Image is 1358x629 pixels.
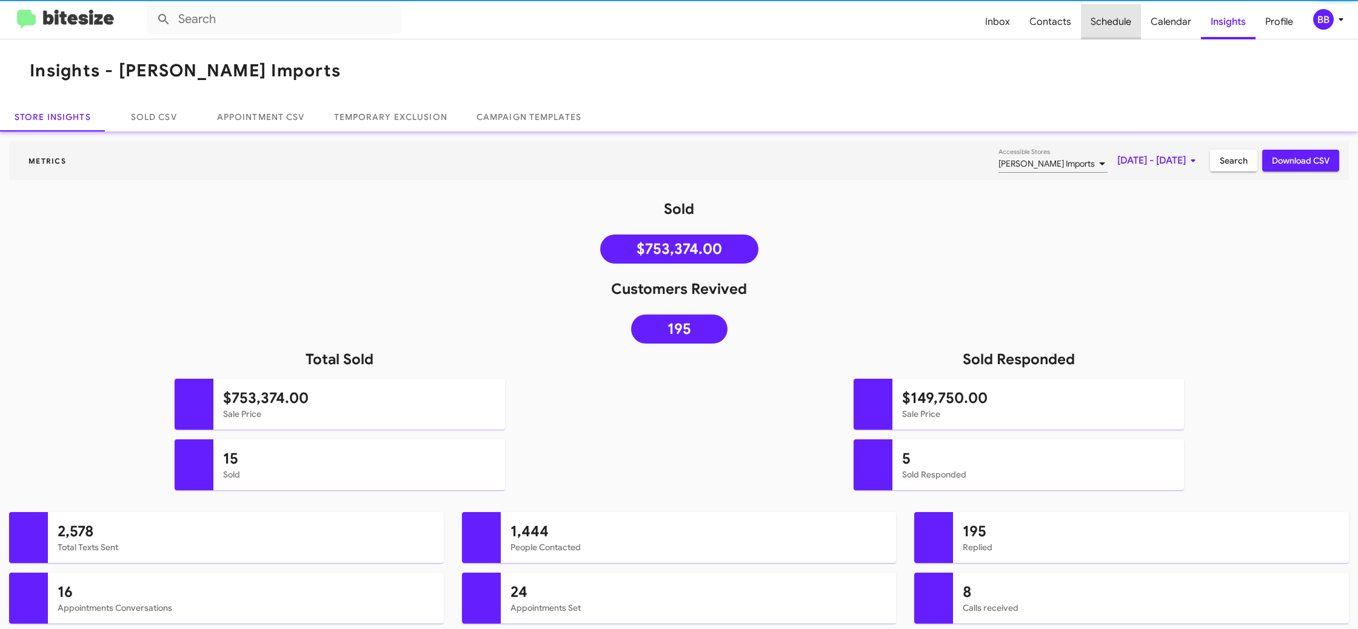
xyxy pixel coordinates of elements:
h1: 195 [963,522,1339,541]
span: $753,374.00 [637,243,722,255]
button: Search [1210,150,1257,171]
span: Download CSV [1272,150,1330,171]
button: BB [1303,9,1345,30]
h1: 16 [58,582,434,602]
mat-card-subtitle: Sold Responded [902,468,1174,481]
h1: 1,444 [510,522,887,541]
mat-card-subtitle: Appointments Set [510,602,887,614]
h1: Insights - [PERSON_NAME] Imports [30,61,341,81]
h1: 15 [223,449,495,468]
a: Temporary Exclusion [319,102,462,131]
a: Schedule [1081,4,1141,39]
input: Search [147,5,401,34]
a: Insights [1201,4,1256,39]
mat-card-subtitle: Appointments Conversations [58,602,434,614]
h1: 2,578 [58,522,434,541]
mat-card-subtitle: Sold [223,468,495,481]
span: Metrics [19,156,76,165]
button: Download CSV [1262,150,1339,171]
span: [DATE] - [DATE] [1117,150,1200,171]
a: Profile [1256,4,1303,39]
button: [DATE] - [DATE] [1108,150,1210,171]
a: Inbox [975,4,1020,39]
mat-card-subtitle: Sale Price [902,408,1174,420]
h1: 5 [902,449,1174,468]
span: 195 [667,323,691,335]
a: Sold CSV [105,102,202,131]
a: Campaign Templates [462,102,596,131]
a: Contacts [1020,4,1081,39]
h1: $149,750.00 [902,388,1174,408]
span: [PERSON_NAME] Imports [998,158,1095,169]
h1: 24 [510,582,887,602]
div: BB [1313,9,1334,30]
h1: $753,374.00 [223,388,495,408]
a: Calendar [1141,4,1201,39]
mat-card-subtitle: Replied [963,541,1339,553]
h1: Sold Responded [679,350,1358,369]
h1: 8 [963,582,1339,602]
mat-card-subtitle: Sale Price [223,408,495,420]
mat-card-subtitle: People Contacted [510,541,887,553]
span: Search [1220,150,1248,171]
a: Appointment CSV [202,102,319,131]
mat-card-subtitle: Calls received [963,602,1339,614]
mat-card-subtitle: Total Texts Sent [58,541,434,553]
